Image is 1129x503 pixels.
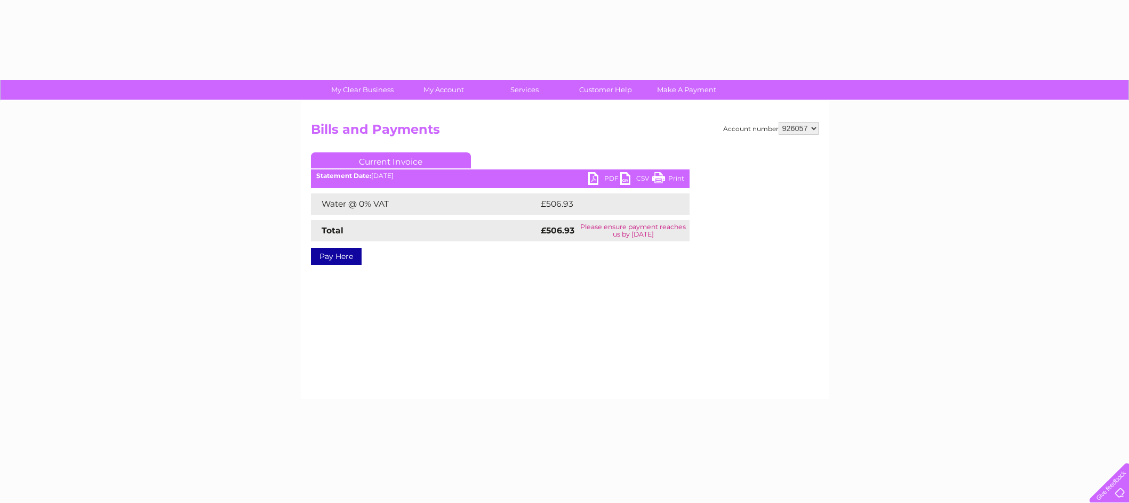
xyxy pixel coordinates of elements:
[538,193,671,215] td: £506.93
[399,80,487,100] a: My Account
[322,225,343,236] strong: Total
[311,152,471,168] a: Current Invoice
[311,122,819,142] h2: Bills and Payments
[577,220,689,241] td: Please ensure payment reaches us by [DATE]
[588,172,620,188] a: PDF
[643,80,731,100] a: Make A Payment
[311,248,362,265] a: Pay Here
[620,172,652,188] a: CSV
[318,80,406,100] a: My Clear Business
[481,80,568,100] a: Services
[311,172,690,180] div: [DATE]
[541,225,574,236] strong: £506.93
[316,172,371,180] b: Statement Date:
[723,122,819,135] div: Account number
[652,172,684,188] a: Print
[562,80,650,100] a: Customer Help
[311,193,538,215] td: Water @ 0% VAT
